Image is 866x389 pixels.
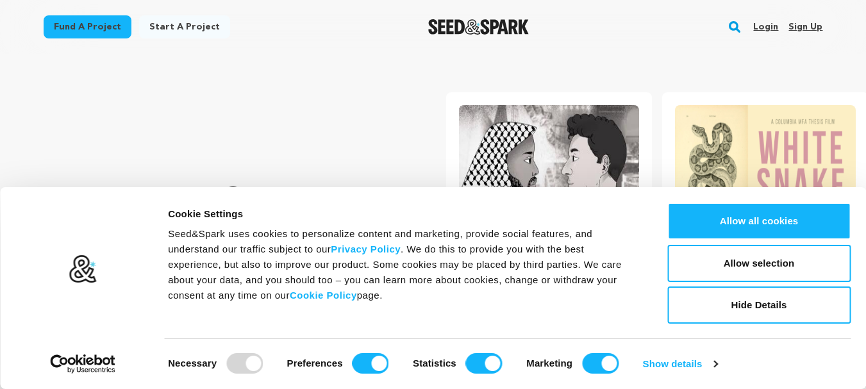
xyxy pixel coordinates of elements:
[168,358,217,368] strong: Necessary
[413,358,456,368] strong: Statistics
[526,358,572,368] strong: Marketing
[667,245,851,282] button: Allow selection
[428,19,529,35] img: Seed&Spark Logo Dark Mode
[459,105,640,228] img: Khutbah image
[675,105,856,228] img: White Snake image
[168,226,638,303] div: Seed&Spark uses cookies to personalize content and marketing, provide social features, and unders...
[667,286,851,324] button: Hide Details
[290,290,357,301] a: Cookie Policy
[667,203,851,240] button: Allow all cookies
[428,19,529,35] a: Seed&Spark Homepage
[27,354,139,374] a: Usercentrics Cookiebot - opens in a new window
[287,358,343,368] strong: Preferences
[167,348,168,349] legend: Consent Selection
[44,15,131,38] a: Fund a project
[331,244,401,254] a: Privacy Policy
[139,15,230,38] a: Start a project
[788,17,822,37] a: Sign up
[92,183,395,336] p: Crowdfunding that .
[69,254,97,284] img: logo
[168,206,638,222] div: Cookie Settings
[753,17,778,37] a: Login
[643,354,717,374] a: Show details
